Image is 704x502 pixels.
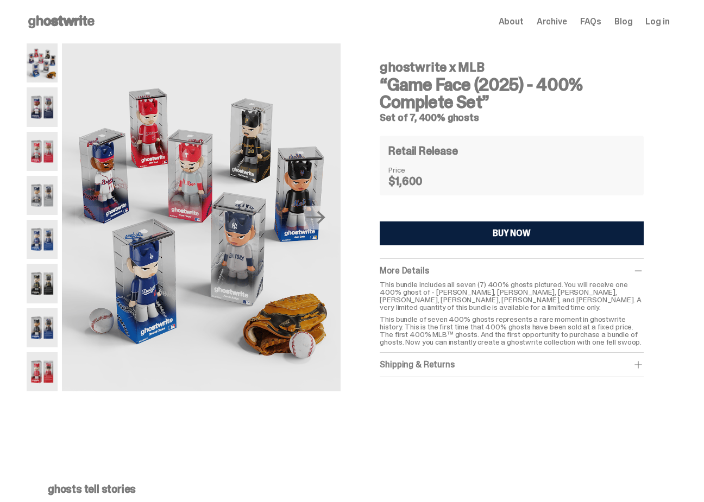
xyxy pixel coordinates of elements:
[614,17,632,26] a: Blog
[27,43,58,82] img: 01-ghostwrite-mlb-game-face-complete-set.png
[645,17,669,26] a: Log in
[537,17,567,26] a: Archive
[380,315,643,346] p: This bundle of seven 400% ghosts represents a rare moment in ghostwrite history. This is the firs...
[493,229,531,238] div: BUY NOW
[380,265,429,276] span: More Details
[27,352,58,391] img: 08-ghostwrite-mlb-game-face-complete-set-mike-trout.png
[27,176,58,215] img: 04-ghostwrite-mlb-game-face-complete-set-aaron-judge.png
[380,113,643,123] h5: Set of 7, 400% ghosts
[388,145,457,156] h4: Retail Release
[380,221,643,245] button: BUY NOW
[62,43,341,391] img: 01-ghostwrite-mlb-game-face-complete-set.png
[380,61,643,74] h4: ghostwrite x MLB
[380,281,643,311] p: This bundle includes all seven (7) 400% ghosts pictured. You will receive one 400% ghost of - [PE...
[27,308,58,347] img: 07-ghostwrite-mlb-game-face-complete-set-juan-soto.png
[380,359,643,370] div: Shipping & Returns
[48,484,648,494] p: ghosts tell stories
[304,206,328,230] button: Next
[27,264,58,303] img: 06-ghostwrite-mlb-game-face-complete-set-paul-skenes.png
[580,17,601,26] a: FAQs
[388,176,443,187] dd: $1,600
[499,17,524,26] a: About
[27,87,58,126] img: 02-ghostwrite-mlb-game-face-complete-set-ronald-acuna-jr.png
[27,220,58,259] img: 05-ghostwrite-mlb-game-face-complete-set-shohei-ohtani.png
[388,166,443,174] dt: Price
[380,76,643,111] h3: “Game Face (2025) - 400% Complete Set”
[27,132,58,171] img: 03-ghostwrite-mlb-game-face-complete-set-bryce-harper.png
